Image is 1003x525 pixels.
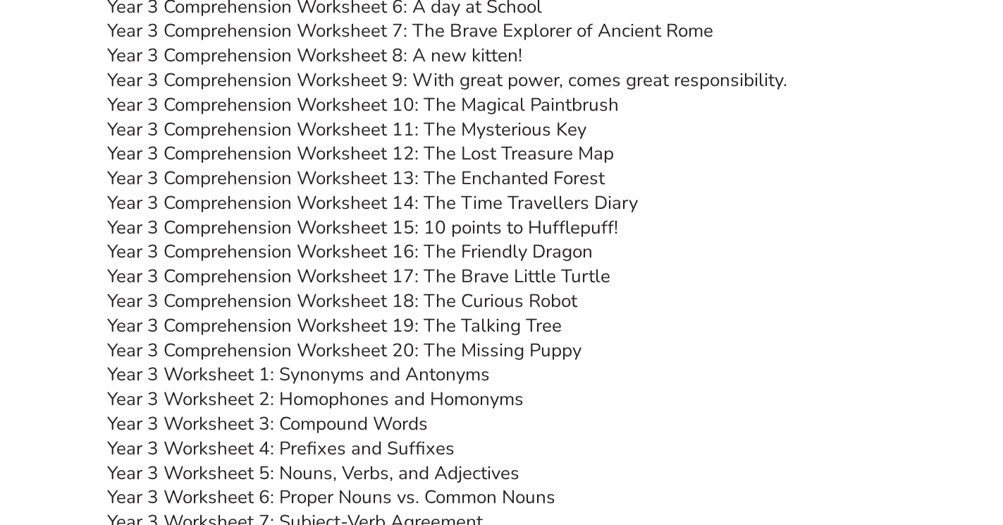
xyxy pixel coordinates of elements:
a: Year 3 Worksheet 2: Homophones and Homonyms [107,387,524,411]
a: Year 3 Comprehension Worksheet 13: The Enchanted Forest [107,166,605,191]
a: Year 3 Worksheet 4: Prefixes and Suffixes [107,436,455,461]
a: Year 3 Comprehension Worksheet 10: The Magical Paintbrush [107,92,619,117]
a: Year 3 Comprehension Worksheet 8: A new kitten! [107,43,522,68]
a: Year 3 Comprehension Worksheet 20: The Missing Puppy [107,338,582,363]
a: Year 3 Comprehension Worksheet 17: The Brave Little Turtle [107,264,610,289]
a: Year 3 Comprehension Worksheet 7: The Brave Explorer of Ancient Rome [107,18,713,43]
a: Year 3 Worksheet 3: Compound Words [107,411,428,436]
iframe: Chat Widget [933,457,1003,525]
a: Year 3 Comprehension Worksheet 14: The Time Travellers Diary [107,191,638,215]
a: Year 3 Comprehension Worksheet 16: The Friendly Dragon [107,239,593,264]
a: Year 3 Worksheet 6: Proper Nouns vs. Common Nouns [107,485,555,509]
a: Year 3 Comprehension Worksheet 12: The Lost Treasure Map [107,141,614,166]
a: Year 3 Worksheet 1: Synonyms and Antonyms [107,362,490,387]
a: Year 3 Comprehension Worksheet 11: The Mysterious Key [107,117,586,142]
a: Year 3 Comprehension Worksheet 9: With great power, comes great responsibility. [107,68,787,92]
a: Year 3 Comprehension Worksheet 19: The Talking Tree [107,313,562,338]
a: Year 3 Comprehension Worksheet 15: 10 points to Hufflepuff! [107,215,618,240]
a: Year 3 Worksheet 5: Nouns, Verbs, and Adjectives [107,461,519,485]
a: Year 3 Comprehension Worksheet 18: The Curious Robot [107,289,577,313]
